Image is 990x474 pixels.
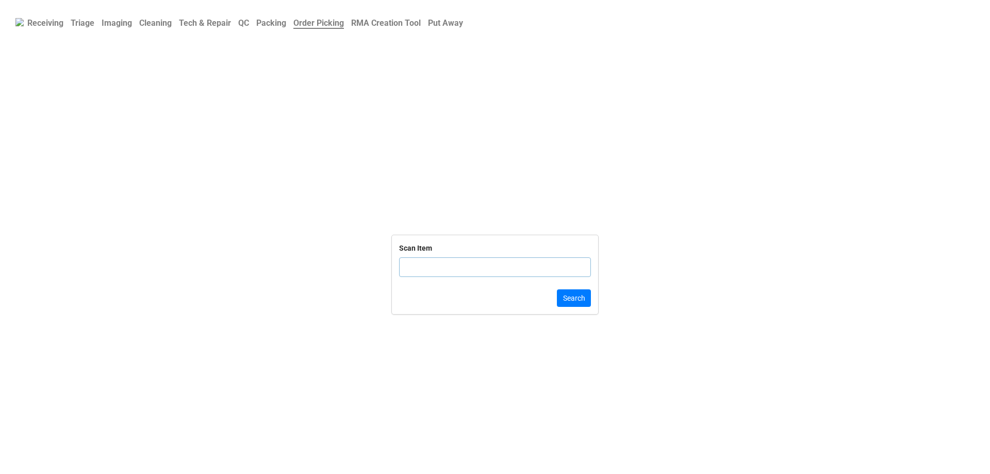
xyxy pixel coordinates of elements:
b: Receiving [27,18,63,28]
b: QC [238,18,249,28]
a: Tech & Repair [175,13,235,33]
button: Search [557,289,591,307]
a: QC [235,13,253,33]
a: Cleaning [136,13,175,33]
b: Imaging [102,18,132,28]
a: Receiving [24,13,67,33]
img: RexiLogo.png [15,18,24,26]
b: Order Picking [293,18,344,29]
a: RMA Creation Tool [348,13,424,33]
b: Tech & Repair [179,18,231,28]
b: Triage [71,18,94,28]
b: Cleaning [139,18,172,28]
a: Triage [67,13,98,33]
a: Packing [253,13,290,33]
b: Put Away [428,18,463,28]
a: Imaging [98,13,136,33]
b: RMA Creation Tool [351,18,421,28]
div: Scan Item [399,242,432,254]
a: Order Picking [290,13,348,33]
a: Put Away [424,13,467,33]
b: Packing [256,18,286,28]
